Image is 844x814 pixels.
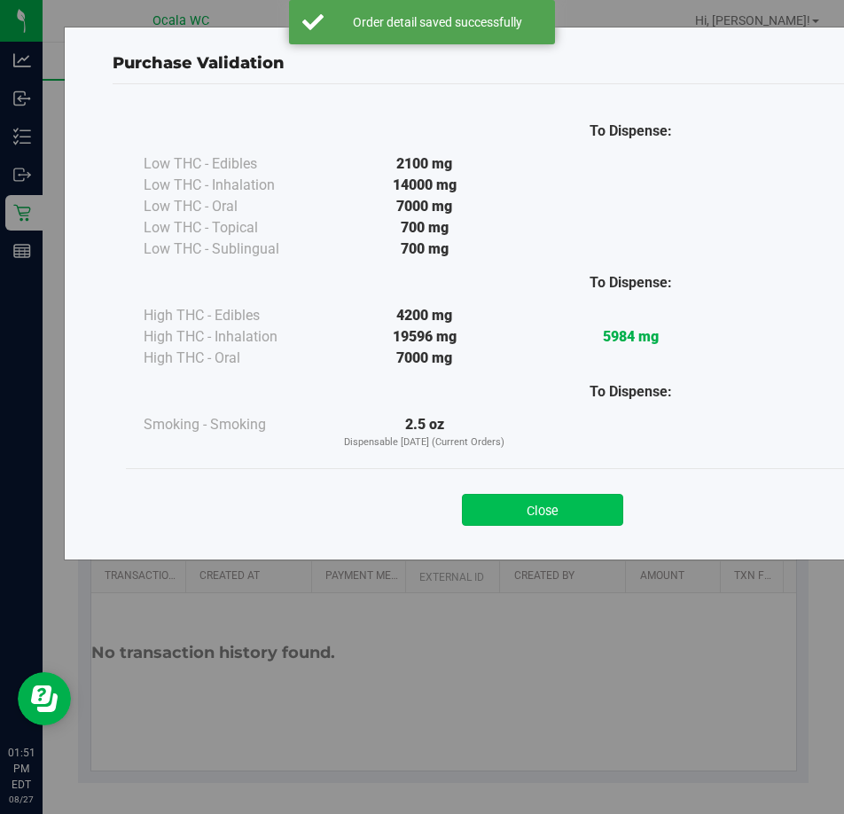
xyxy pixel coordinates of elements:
[603,328,659,345] strong: 5984 mg
[113,53,285,73] span: Purchase Validation
[321,435,527,450] p: Dispensable [DATE] (Current Orders)
[18,672,71,725] iframe: Resource center
[144,153,321,175] div: Low THC - Edibles
[144,326,321,348] div: High THC - Inhalation
[144,414,321,435] div: Smoking - Smoking
[321,153,527,175] div: 2100 mg
[527,121,734,142] div: To Dispense:
[144,305,321,326] div: High THC - Edibles
[144,348,321,369] div: High THC - Oral
[321,305,527,326] div: 4200 mg
[462,494,623,526] button: Close
[144,196,321,217] div: Low THC - Oral
[527,272,734,294] div: To Dispense:
[321,175,527,196] div: 14000 mg
[321,217,527,239] div: 700 mg
[321,348,527,369] div: 7000 mg
[321,326,527,348] div: 19596 mg
[144,239,321,260] div: Low THC - Sublingual
[321,196,527,217] div: 7000 mg
[333,13,542,31] div: Order detail saved successfully
[321,414,527,450] div: 2.5 oz
[144,217,321,239] div: Low THC - Topical
[527,381,734,403] div: To Dispense:
[321,239,527,260] div: 700 mg
[144,175,321,196] div: Low THC - Inhalation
